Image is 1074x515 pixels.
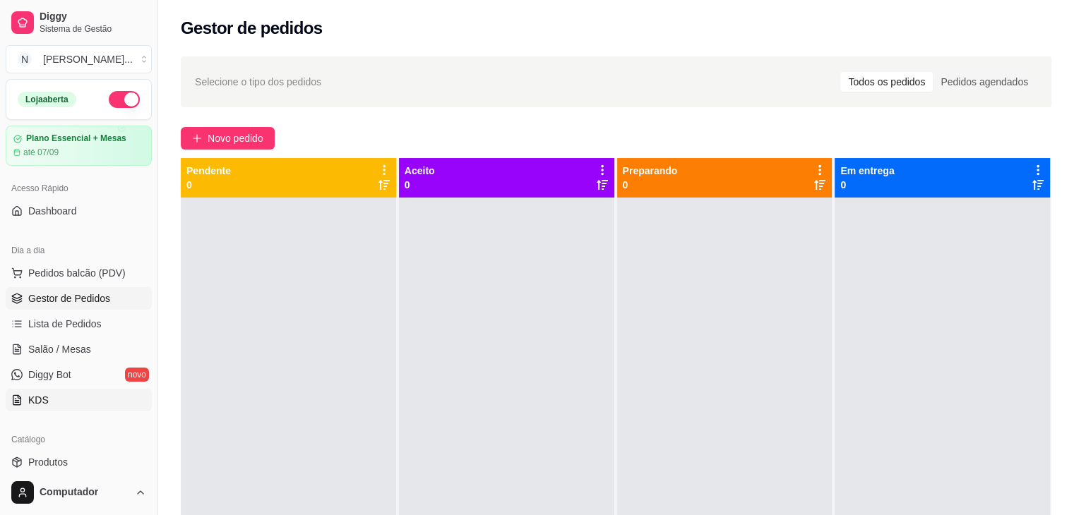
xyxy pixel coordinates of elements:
p: 0 [186,178,231,192]
p: Em entrega [840,164,894,178]
span: Sistema de Gestão [40,23,146,35]
a: Produtos [6,451,152,473]
p: 0 [405,178,435,192]
a: DiggySistema de Gestão [6,6,152,40]
span: Gestor de Pedidos [28,291,110,305]
div: Pedidos agendados [933,72,1036,92]
span: Diggy [40,11,146,23]
span: Salão / Mesas [28,342,91,356]
article: até 07/09 [23,147,59,158]
a: Diggy Botnovo [6,363,152,386]
span: Selecione o tipo dos pedidos [195,74,321,90]
span: Novo pedido [208,131,263,146]
span: N [18,52,32,66]
span: Computador [40,486,129,499]
div: Loja aberta [18,92,76,107]
a: Lista de Pedidos [6,313,152,335]
div: Acesso Rápido [6,177,152,200]
div: [PERSON_NAME] ... [43,52,133,66]
p: 0 [840,178,894,192]
span: Lista de Pedidos [28,317,102,331]
div: Dia a dia [6,239,152,262]
p: Preparando [623,164,678,178]
p: 0 [623,178,678,192]
button: Pedidos balcão (PDV) [6,262,152,284]
button: Novo pedido [181,127,275,150]
span: Dashboard [28,204,77,218]
span: Produtos [28,455,68,469]
a: KDS [6,389,152,411]
button: Alterar Status [109,91,140,108]
button: Computador [6,475,152,509]
div: Todos os pedidos [840,72,933,92]
a: Plano Essencial + Mesasaté 07/09 [6,126,152,166]
a: Gestor de Pedidos [6,287,152,310]
button: Select a team [6,45,152,73]
p: Aceito [405,164,435,178]
span: Diggy Bot [28,368,71,382]
span: KDS [28,393,49,407]
span: Pedidos balcão (PDV) [28,266,126,280]
div: Catálogo [6,428,152,451]
article: Plano Essencial + Mesas [26,133,126,144]
span: plus [192,133,202,143]
p: Pendente [186,164,231,178]
h2: Gestor de pedidos [181,17,323,40]
a: Dashboard [6,200,152,222]
a: Salão / Mesas [6,338,152,360]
